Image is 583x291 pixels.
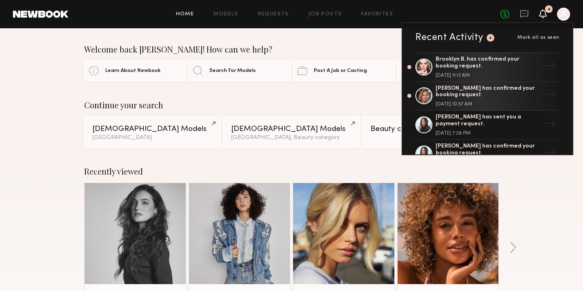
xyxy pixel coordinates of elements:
a: Brooklyn B. has confirmed your booking request.[DATE] 11:17 AM→ [415,52,560,82]
a: Post A Job or Casting [293,61,395,81]
div: → [541,57,560,78]
div: [DEMOGRAPHIC_DATA] Models [231,125,351,133]
div: [GEOGRAPHIC_DATA], Beauty category [231,135,351,141]
span: Post A Job or Casting [314,68,367,74]
div: 4 [547,7,551,12]
div: → [541,85,560,106]
div: [PERSON_NAME] has sent you a payment request. [436,114,541,128]
div: [DEMOGRAPHIC_DATA] Models [92,125,213,133]
div: [PERSON_NAME] has confirmed your booking request. [436,85,541,99]
div: [DATE] 7:28 PM [436,131,541,136]
span: Learn About Newbook [105,68,161,74]
a: [DEMOGRAPHIC_DATA] Models[GEOGRAPHIC_DATA] [84,116,221,147]
div: [DATE] 11:17 AM [436,73,541,78]
a: Requests [258,12,289,17]
div: Brooklyn B. has confirmed your booking request. [436,56,541,70]
a: Job Posts [309,12,342,17]
a: Models [213,12,238,17]
a: [PERSON_NAME] has confirmed your booking request.→ [415,140,560,169]
a: Learn About Newbook [84,61,186,81]
div: Recent Activity [415,33,483,42]
div: [PERSON_NAME] has confirmed your booking request. [436,143,541,157]
div: Welcome back [PERSON_NAME]! How can we help? [84,44,499,54]
div: Recently viewed [84,167,499,176]
a: [DEMOGRAPHIC_DATA] Models[GEOGRAPHIC_DATA], Beauty category [223,116,360,147]
span: Search For Models [209,68,256,74]
a: A [557,8,570,21]
a: Home [176,12,194,17]
div: Continue your search [84,100,499,110]
a: Contact Account Manager [397,61,499,81]
a: [PERSON_NAME] has sent you a payment request.[DATE] 7:28 PM→ [415,111,560,140]
a: Favorites [361,12,393,17]
div: [DATE] 10:57 AM [436,102,541,107]
a: [PERSON_NAME] has confirmed your booking request.[DATE] 10:57 AM→ [415,82,560,111]
a: Beauty category [362,116,499,147]
div: → [541,143,560,164]
div: [GEOGRAPHIC_DATA] [92,135,213,141]
div: Beauty category [370,125,491,133]
span: Mark all as seen [517,35,560,40]
div: 4 [489,36,492,40]
div: → [541,114,560,135]
a: Search For Models [188,61,290,81]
